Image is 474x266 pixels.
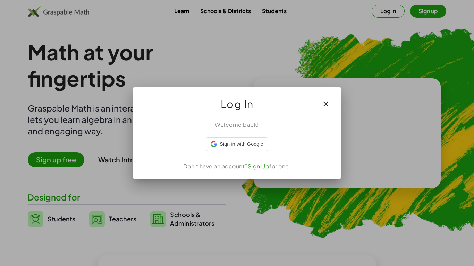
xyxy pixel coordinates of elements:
div: Sign in with Google [206,137,268,151]
a: Sign Up [248,162,270,170]
div: Welcome back! [141,121,333,129]
div: Don't have an account? for one. [141,162,333,170]
span: Log In [221,96,254,112]
span: Sign in with Google [220,141,263,148]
